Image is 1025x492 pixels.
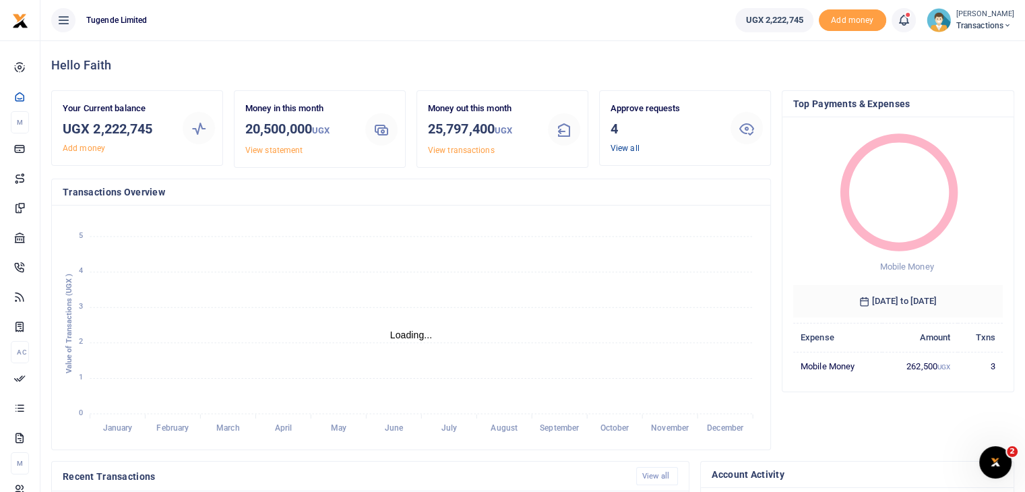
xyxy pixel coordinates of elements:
tspan: July [441,423,456,433]
img: profile-user [927,8,951,32]
text: Value of Transactions (UGX ) [65,274,73,374]
th: Txns [958,323,1003,352]
a: View all [636,467,679,485]
tspan: 2 [79,338,83,346]
tspan: 0 [79,408,83,417]
tspan: 3 [79,302,83,311]
tspan: June [385,423,404,433]
td: 3 [958,352,1003,380]
h3: UGX 2,222,745 [63,119,172,139]
tspan: 1 [79,373,83,381]
td: 262,500 [882,352,958,380]
tspan: August [491,423,518,433]
p: Money in this month [245,102,354,116]
tspan: January [103,423,133,433]
img: logo-small [12,13,28,29]
li: Ac [11,341,29,363]
tspan: September [540,423,580,433]
a: Add money [819,14,886,24]
li: M [11,452,29,474]
p: Your Current balance [63,102,172,116]
small: UGX [495,125,512,135]
small: UGX [937,363,950,371]
a: profile-user [PERSON_NAME] Transactions [927,8,1014,32]
h4: Hello Faith [51,58,1014,73]
small: [PERSON_NAME] [956,9,1014,20]
a: View statement [245,146,303,155]
a: logo-small logo-large logo-large [12,15,28,25]
h4: Account Activity [712,467,1003,482]
span: Tugende Limited [81,14,153,26]
th: Amount [882,323,958,352]
tspan: November [651,423,689,433]
h4: Transactions Overview [63,185,759,199]
tspan: February [156,423,189,433]
td: Mobile Money [793,352,882,380]
tspan: March [216,423,240,433]
h3: 20,500,000 [245,119,354,141]
p: Approve requests [611,102,720,116]
span: Mobile Money [879,262,933,272]
span: Transactions [956,20,1014,32]
h3: 4 [611,119,720,139]
h4: Recent Transactions [63,469,625,484]
tspan: October [600,423,630,433]
h4: Top Payments & Expenses [793,96,1003,111]
tspan: May [331,423,346,433]
tspan: 5 [79,231,83,240]
li: Toup your wallet [819,9,886,32]
a: Add money [63,144,105,153]
p: Money out this month [428,102,537,116]
h6: [DATE] to [DATE] [793,285,1003,317]
small: UGX [312,125,330,135]
span: Add money [819,9,886,32]
a: View all [611,144,640,153]
iframe: Intercom live chat [979,446,1012,479]
span: UGX 2,222,745 [745,13,803,27]
span: 2 [1007,446,1018,457]
a: UGX 2,222,745 [735,8,813,32]
tspan: December [707,423,744,433]
tspan: 4 [79,266,83,275]
th: Expense [793,323,882,352]
li: M [11,111,29,133]
li: Wallet ballance [730,8,818,32]
a: View transactions [428,146,495,155]
text: Loading... [390,330,433,340]
h3: 25,797,400 [428,119,537,141]
tspan: April [275,423,292,433]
